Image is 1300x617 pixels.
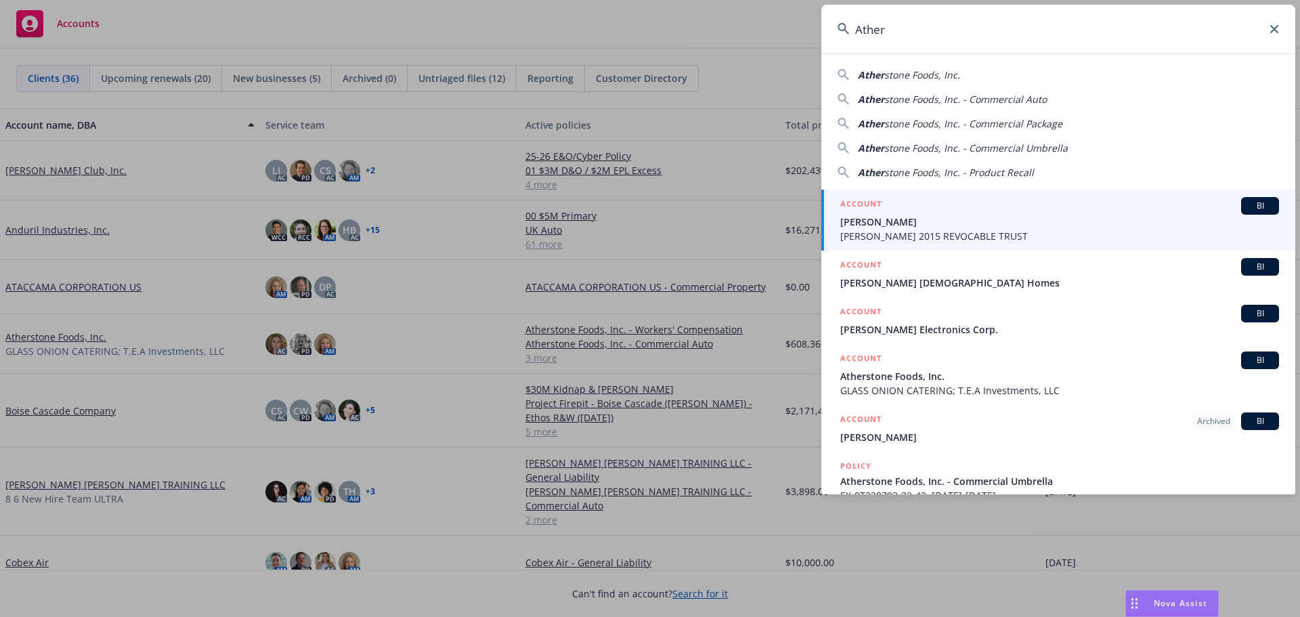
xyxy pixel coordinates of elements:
[840,197,882,213] h5: ACCOUNT
[821,452,1295,510] a: POLICYAtherstone Foods, Inc. - Commercial UmbrellaEX-0T238793-23-43, [DATE]-[DATE]
[1126,591,1143,616] div: Drag to move
[840,369,1279,383] span: Atherstone Foods, Inc.
[821,297,1295,344] a: ACCOUNTBI[PERSON_NAME] Electronics Corp.
[840,229,1279,243] span: [PERSON_NAME] 2015 REVOCABLE TRUST
[840,488,1279,503] span: EX-0T238793-23-43, [DATE]-[DATE]
[821,190,1295,251] a: ACCOUNTBI[PERSON_NAME][PERSON_NAME] 2015 REVOCABLE TRUST
[858,117,884,130] span: Ather
[884,166,1034,179] span: stone Foods, Inc. - Product Recall
[1247,354,1274,366] span: BI
[840,459,871,473] h5: POLICY
[840,430,1279,444] span: [PERSON_NAME]
[840,305,882,321] h5: ACCOUNT
[1247,200,1274,212] span: BI
[858,93,884,106] span: Ather
[840,215,1279,229] span: [PERSON_NAME]
[1197,415,1230,427] span: Archived
[1247,307,1274,320] span: BI
[840,412,882,429] h5: ACCOUNT
[884,93,1047,106] span: stone Foods, Inc. - Commercial Auto
[858,142,884,154] span: Ather
[840,474,1279,488] span: Atherstone Foods, Inc. - Commercial Umbrella
[1125,590,1219,617] button: Nova Assist
[884,68,960,81] span: stone Foods, Inc.
[840,276,1279,290] span: [PERSON_NAME] [DEMOGRAPHIC_DATA] Homes
[840,258,882,274] h5: ACCOUNT
[884,117,1062,130] span: stone Foods, Inc. - Commercial Package
[1154,597,1207,609] span: Nova Assist
[821,5,1295,54] input: Search...
[858,166,884,179] span: Ather
[1247,415,1274,427] span: BI
[821,251,1295,297] a: ACCOUNTBI[PERSON_NAME] [DEMOGRAPHIC_DATA] Homes
[821,344,1295,405] a: ACCOUNTBIAtherstone Foods, Inc.GLASS ONION CATERING; T.E.A Investments, LLC
[840,383,1279,398] span: GLASS ONION CATERING; T.E.A Investments, LLC
[840,352,882,368] h5: ACCOUNT
[840,322,1279,337] span: [PERSON_NAME] Electronics Corp.
[1247,261,1274,273] span: BI
[858,68,884,81] span: Ather
[884,142,1068,154] span: stone Foods, Inc. - Commercial Umbrella
[821,405,1295,452] a: ACCOUNTArchivedBI[PERSON_NAME]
